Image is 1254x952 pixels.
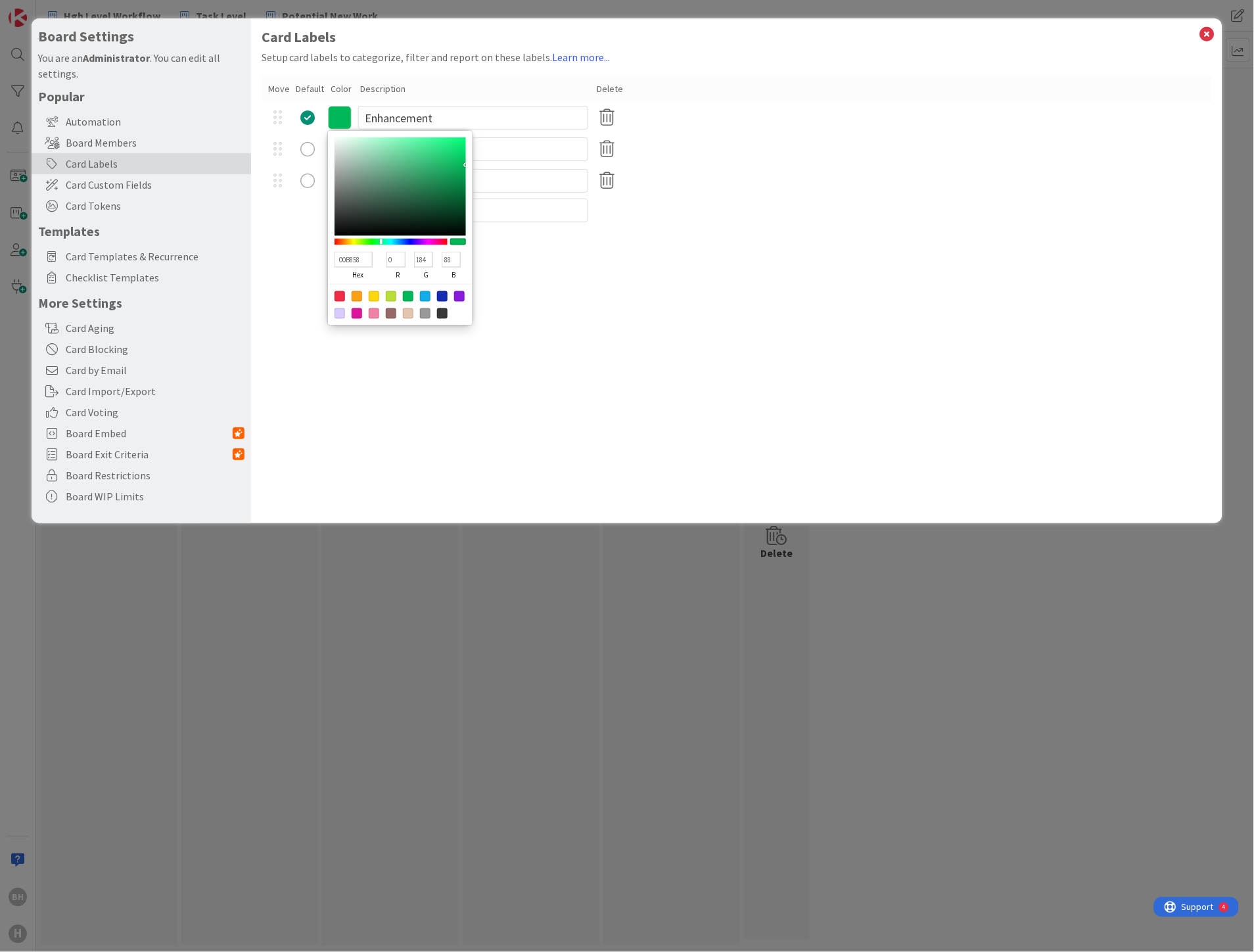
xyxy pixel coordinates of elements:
div: Board Members [32,132,251,153]
span: Board Embed [66,425,233,441]
div: Move [268,82,290,96]
div: #f02b46 [335,291,345,302]
div: #db169a [352,308,362,319]
span: Support [28,2,60,18]
label: b [442,267,465,283]
div: Card Aging [32,318,251,339]
span: Card Voting [66,404,244,420]
input: Edit Label [358,169,588,193]
h4: Board Settings [38,28,244,45]
div: #bade38 [386,291,396,302]
div: #ffd60f [369,291,379,302]
label: hex [335,267,383,283]
span: Card Custom Fields [66,177,244,193]
div: Automation [32,111,251,132]
input: Add Label [358,199,588,222]
span: Card by Email [66,362,244,378]
div: #ef81a6 [369,308,379,319]
span: Card Templates & Recurrence [66,249,244,264]
div: #383838 [437,308,448,319]
span: Board Exit Criteria [66,446,233,462]
h5: Templates [38,223,244,239]
div: Card Blocking [32,339,251,360]
div: #FB9F14 [352,291,362,302]
span: Checklist Templates [66,270,244,285]
div: #E4C5AF [403,308,413,319]
div: You are an . You can edit all settings. [38,50,244,82]
div: #966969 [386,308,396,319]
div: Board WIP Limits [32,486,251,507]
div: Color [331,82,354,96]
div: #d9caff [335,308,345,319]
b: Administrator [83,51,150,64]
span: Card Tokens [66,198,244,214]
input: Edit Label [358,137,588,161]
div: #142bb2 [437,291,448,302]
h5: Popular [38,88,244,105]
div: #00b858 [403,291,413,302]
div: Delete [597,82,624,96]
div: Card Labels [32,153,251,174]
input: Edit Label [358,106,588,130]
div: Setup card labels to categorize, filter and report on these labels. [262,49,1213,65]
label: g [414,267,438,283]
div: #881bdd [454,291,465,302]
a: Learn more... [553,51,611,64]
div: Description [361,82,591,96]
div: 4 [68,5,72,16]
h5: More Settings [38,295,244,311]
div: #999999 [420,308,430,319]
div: #13adea [420,291,430,302]
div: Default [296,82,325,96]
span: Board Restrictions [66,467,244,483]
h1: Card Labels [262,29,1213,45]
label: r [386,267,410,283]
div: Card Import/Export [32,381,251,402]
